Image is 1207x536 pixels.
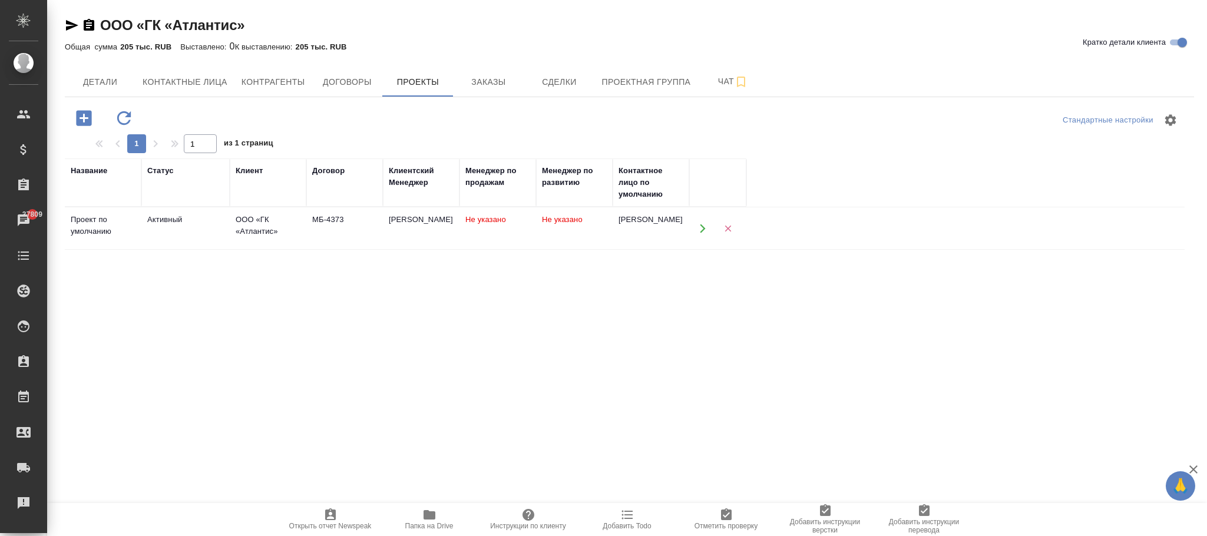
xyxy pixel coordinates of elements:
p: 205 тыс. RUB [120,42,180,51]
span: 🙏 [1170,474,1191,498]
button: Отметить проверку [677,503,776,536]
div: Менеджер по продажам [465,165,530,188]
span: Сделки [531,75,587,90]
button: Скопировать ссылку для ЯМессенджера [65,18,79,32]
button: 🙏 [1166,471,1195,501]
span: Контрагенты [242,75,305,90]
span: Детали [72,75,128,90]
p: Выставлено: [180,42,229,51]
div: Договор [312,165,345,177]
button: Обновить данные [108,106,140,130]
span: Отметить проверку [695,522,758,530]
span: из 1 страниц [224,136,273,153]
button: Добавить инструкции верстки [776,503,875,536]
button: Добавить инструкции перевода [875,503,974,536]
div: [PERSON_NAME] [389,214,454,226]
button: Удалить [716,216,740,240]
div: Клиентский Менеджер [389,165,454,188]
button: Добавить Todo [578,503,677,536]
span: Заказы [460,75,517,90]
p: К выставлению: [235,42,296,51]
div: Проект по умолчанию [71,214,135,237]
div: 0 [65,39,1194,54]
svg: Подписаться [734,75,748,89]
button: Открыть отчет Newspeak [281,503,380,536]
div: split button [1060,111,1156,130]
span: Добавить инструкции верстки [783,518,868,534]
span: Договоры [319,75,375,90]
span: Папка на Drive [405,522,454,530]
span: Добавить Todo [603,522,651,530]
button: Скопировать ссылку [82,18,96,32]
div: Контактное лицо по умолчанию [619,165,683,200]
div: Статус [147,165,174,177]
span: Не указано [465,215,506,224]
span: Проекты [389,75,446,90]
a: ООО «ГК «Атлантис» [100,17,244,33]
button: Открыть [690,216,715,240]
div: МБ-4373 [312,214,377,226]
span: 37809 [15,209,49,220]
button: Папка на Drive [380,503,479,536]
a: 37809 [3,206,44,235]
span: Кратко детали клиента [1083,37,1166,48]
span: Не указано [542,215,583,224]
span: Настроить таблицу [1156,106,1185,134]
div: Название [71,165,107,177]
div: Менеджер по развитию [542,165,607,188]
p: Общая сумма [65,42,120,51]
p: 205 тыс. RUB [296,42,356,51]
span: Контактные лица [143,75,227,90]
div: ООО «ГК «Атлантис» [236,214,300,237]
span: Открыть отчет Newspeak [289,522,372,530]
div: Активный [147,214,224,226]
span: Проектная группа [601,75,690,90]
button: Добавить проект [68,106,100,130]
span: Инструкции по клиенту [490,522,566,530]
button: Инструкции по клиенту [479,503,578,536]
span: Добавить инструкции перевода [882,518,967,534]
div: [PERSON_NAME] [619,214,683,226]
div: Клиент [236,165,263,177]
span: Чат [705,74,761,89]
